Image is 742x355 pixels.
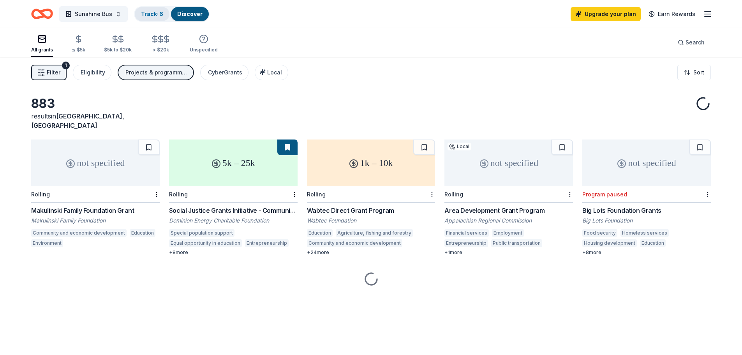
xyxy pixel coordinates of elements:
[31,140,160,186] div: not specified
[582,217,711,224] div: Big Lots Foundation
[492,229,524,237] div: Employment
[677,65,711,80] button: Sort
[31,5,53,23] a: Home
[104,32,132,57] button: $5k to $20k
[444,140,573,186] div: not specified
[130,229,155,237] div: Education
[444,206,573,215] div: Area Development Grant Program
[75,9,112,19] span: Sunshine Bus
[200,65,249,80] button: CyberGrants
[31,217,160,224] div: Makulinski Family Foundation
[169,229,234,237] div: Special population support
[307,140,435,186] div: 1k – 10k
[491,239,542,247] div: Public transportation
[307,217,435,224] div: Wabtec Foundation
[336,229,413,237] div: Agriculture, fishing and forestry
[245,239,289,247] div: Entrepreneurship
[169,191,188,198] div: Rolling
[444,191,463,198] div: Rolling
[307,249,435,256] div: + 24 more
[31,47,53,53] div: All grants
[582,140,711,256] a: not specifiedProgram pausedBig Lots Foundation GrantsBig Lots FoundationFood securityHomeless ser...
[31,112,124,129] span: [GEOGRAPHIC_DATA], [GEOGRAPHIC_DATA]
[582,206,711,215] div: Big Lots Foundation Grants
[150,47,171,53] div: > $20k
[640,239,666,247] div: Education
[307,140,435,256] a: 1k – 10kRollingWabtec Direct Grant ProgramWabtec FoundationEducationAgriculture, fishing and fore...
[104,47,132,53] div: $5k to $20k
[644,7,700,21] a: Earn Rewards
[141,11,163,17] a: Track· 6
[47,68,60,77] span: Filter
[125,68,188,77] div: Projects & programming
[307,229,333,237] div: Education
[31,239,63,247] div: Environment
[444,140,573,256] a: not specifiedLocalRollingArea Development Grant ProgramAppalachian Regional CommissionFinancial s...
[169,140,298,186] div: 5k – 25k
[620,229,669,237] div: Homeless services
[81,68,105,77] div: Eligibility
[31,140,160,249] a: not specifiedRollingMakulinski Family Foundation GrantMakulinski Family FoundationCommunity and e...
[118,65,194,80] button: Projects & programming
[444,239,488,247] div: Entrepreneurship
[190,47,218,53] div: Unspecified
[190,31,218,57] button: Unspecified
[686,38,705,47] span: Search
[31,111,160,130] div: results
[31,65,67,80] button: Filter1
[73,65,111,80] button: Eligibility
[444,229,489,237] div: Financial services
[169,206,298,215] div: Social Justice Grants Initiative - Community Grants
[169,239,242,247] div: Equal opportunity in education
[571,7,641,21] a: Upgrade your plan
[582,229,617,237] div: Food security
[582,239,637,247] div: Housing development
[72,32,85,57] button: ≤ $5k
[444,217,573,224] div: Appalachian Regional Commission
[31,206,160,215] div: Makulinski Family Foundation Grant
[72,47,85,53] div: ≤ $5k
[582,191,627,198] div: Program paused
[134,6,210,22] button: Track· 6Discover
[672,35,711,50] button: Search
[169,249,298,256] div: + 8 more
[59,6,128,22] button: Sunshine Bus
[267,69,282,76] span: Local
[255,65,288,80] button: Local
[307,191,326,198] div: Rolling
[169,140,298,256] a: 5k – 25kRollingSocial Justice Grants Initiative - Community GrantsDominion Energy Charitable Foun...
[582,140,711,186] div: not specified
[177,11,203,17] a: Discover
[307,239,402,247] div: Community and economic development
[150,32,171,57] button: > $20k
[31,96,160,111] div: 883
[31,229,127,237] div: Community and economic development
[448,143,471,150] div: Local
[693,68,704,77] span: Sort
[62,62,70,69] div: 1
[582,249,711,256] div: + 8 more
[444,249,573,256] div: + 1 more
[31,112,124,129] span: in
[208,68,242,77] div: CyberGrants
[169,217,298,224] div: Dominion Energy Charitable Foundation
[31,31,53,57] button: All grants
[307,206,435,215] div: Wabtec Direct Grant Program
[31,191,50,198] div: Rolling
